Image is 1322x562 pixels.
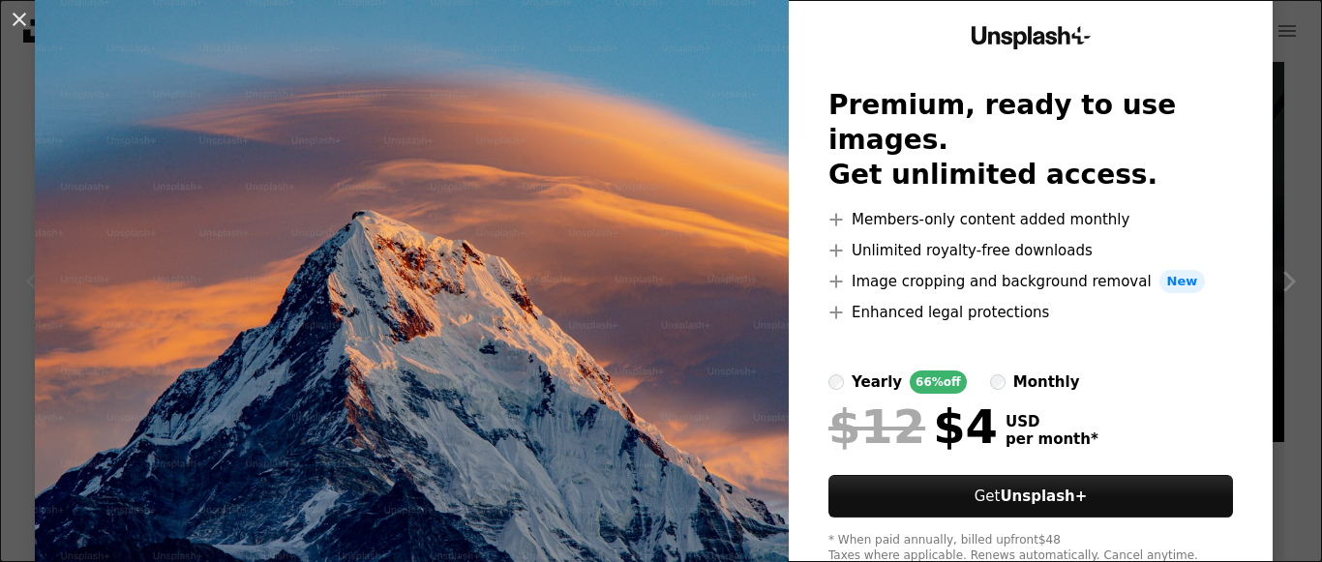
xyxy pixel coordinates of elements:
div: $4 [828,401,998,452]
div: yearly [852,370,902,394]
strong: Unsplash+ [1000,488,1087,505]
li: Members-only content added monthly [828,208,1233,231]
span: per month * [1006,430,1098,448]
span: USD [1006,413,1098,430]
li: Image cropping and background removal [828,270,1233,293]
div: 66% off [910,370,967,394]
span: New [1159,270,1206,293]
li: Enhanced legal protections [828,301,1233,324]
h2: Premium, ready to use images. Get unlimited access. [828,88,1233,192]
input: monthly [990,374,1006,390]
span: $12 [828,401,925,452]
button: GetUnsplash+ [828,475,1233,518]
div: monthly [1013,370,1080,394]
li: Unlimited royalty-free downloads [828,239,1233,262]
input: yearly66%off [828,374,844,390]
